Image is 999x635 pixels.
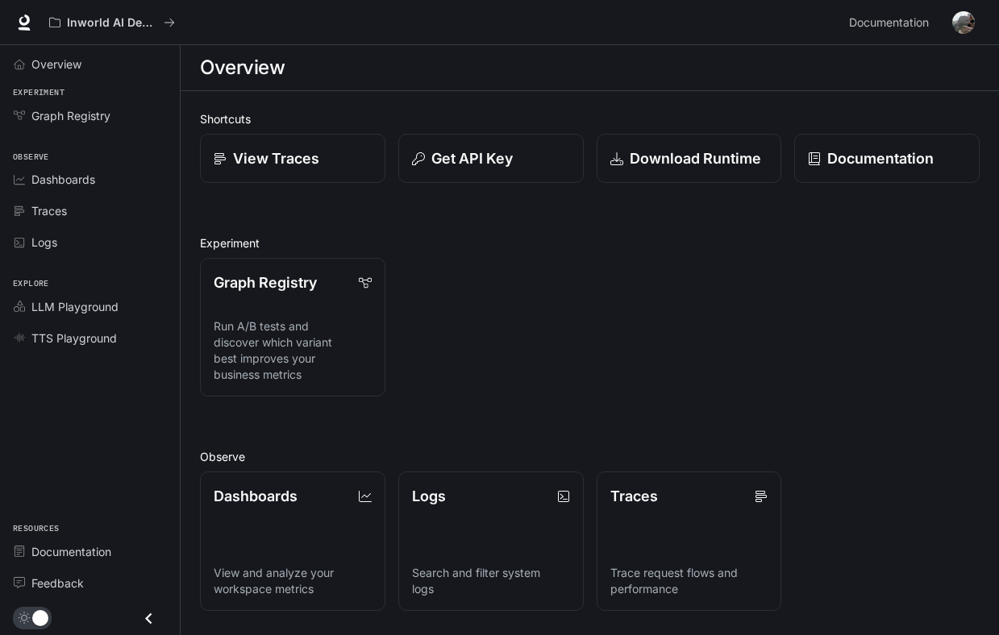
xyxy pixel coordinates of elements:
[794,134,980,183] a: Documentation
[214,485,298,507] p: Dashboards
[6,102,173,130] a: Graph Registry
[398,471,584,610] a: LogsSearch and filter system logs
[214,565,372,597] p: View and analyze your workspace metrics
[597,134,782,183] a: Download Runtime
[131,602,167,635] button: Close drawer
[6,293,173,321] a: LLM Playground
[31,56,81,73] span: Overview
[947,6,980,39] button: User avatar
[200,234,980,251] h2: Experiment
[214,272,317,293] p: Graph Registry
[597,471,782,610] a: TracesTrace request flows and performance
[200,258,385,396] a: Graph RegistryRun A/B tests and discover which variant best improves your business metrics
[6,537,173,566] a: Documentation
[31,107,110,124] span: Graph Registry
[6,50,173,78] a: Overview
[31,202,67,219] span: Traces
[412,485,446,507] p: Logs
[31,575,84,591] span: Feedback
[6,324,173,352] a: TTS Playground
[67,16,157,30] p: Inworld AI Demos
[233,147,319,169] p: View Traces
[398,134,584,183] button: Get API Key
[200,110,980,127] h2: Shortcuts
[31,234,57,251] span: Logs
[31,330,117,347] span: TTS Playground
[952,11,975,34] img: User avatar
[200,448,980,465] h2: Observe
[42,6,182,39] button: All workspaces
[431,147,513,169] p: Get API Key
[31,543,111,560] span: Documentation
[610,485,658,507] p: Traces
[827,147,934,169] p: Documentation
[610,565,768,597] p: Trace request flows and performance
[412,565,570,597] p: Search and filter system logs
[31,171,95,188] span: Dashboards
[6,228,173,256] a: Logs
[200,471,385,610] a: DashboardsView and analyze your workspace metrics
[32,608,48,626] span: Dark mode toggle
[6,165,173,193] a: Dashboards
[31,298,119,315] span: LLM Playground
[6,569,173,597] a: Feedback
[200,134,385,183] a: View Traces
[849,13,929,33] span: Documentation
[214,318,372,383] p: Run A/B tests and discover which variant best improves your business metrics
[200,52,285,84] h1: Overview
[630,147,761,169] p: Download Runtime
[843,6,941,39] a: Documentation
[6,197,173,225] a: Traces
